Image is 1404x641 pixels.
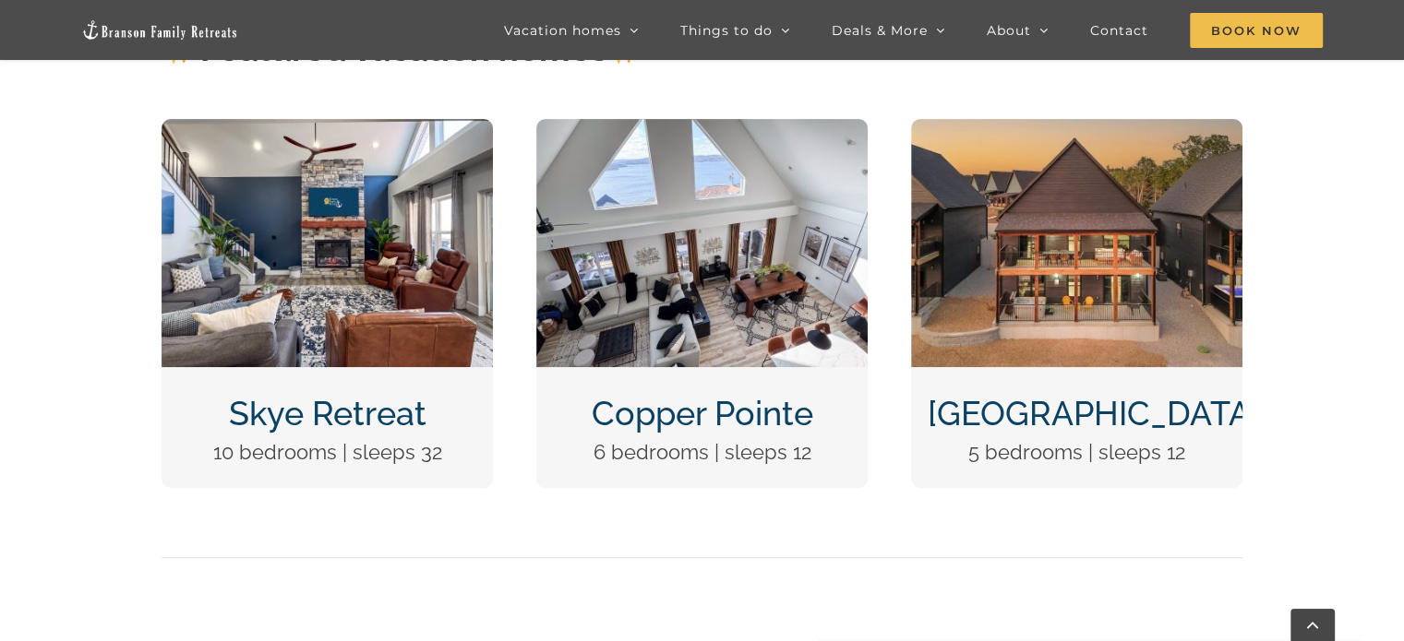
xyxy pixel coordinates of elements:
[680,24,773,37] span: Things to do
[987,24,1031,37] span: About
[1090,24,1148,37] span: Contact
[178,436,476,469] p: 10 bedrooms | sleeps 32
[162,117,493,141] a: Skye Retreat at Table Rock Lake-3004-Edit
[928,436,1226,469] p: 5 bedrooms | sleeps 12
[504,24,621,37] span: Vacation homes
[591,394,812,433] a: Copper Pointe
[911,117,1242,141] a: DCIM100MEDIADJI_0124.JPG
[81,19,238,41] img: Branson Family Retreats Logo
[553,436,851,469] p: 6 bedrooms | sleeps 12
[1190,13,1323,48] span: Book Now
[536,117,868,141] a: Copper Pointe at Table Rock Lake-1051
[928,394,1260,433] a: [GEOGRAPHIC_DATA]
[229,394,426,433] a: Skye Retreat
[832,24,928,37] span: Deals & More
